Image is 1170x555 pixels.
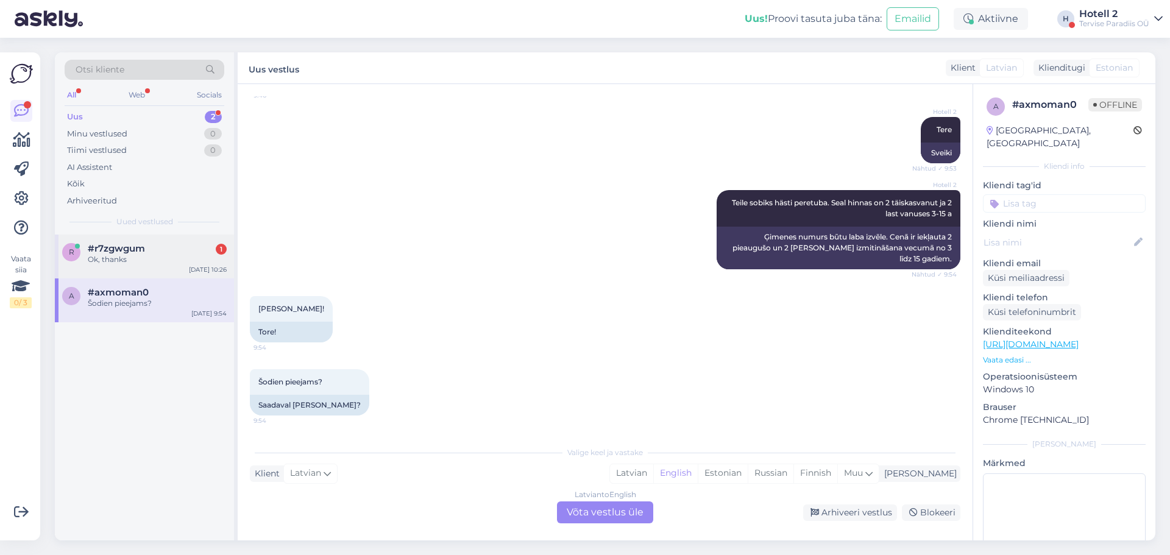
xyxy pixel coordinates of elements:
div: Finnish [793,464,837,483]
button: Emailid [887,7,939,30]
p: Märkmed [983,457,1146,470]
div: Ok, thanks [88,254,227,265]
div: [DATE] 10:26 [189,265,227,274]
div: 0 [204,128,222,140]
a: [URL][DOMAIN_NAME] [983,339,1079,350]
img: Askly Logo [10,62,33,85]
div: English [653,464,698,483]
div: Klient [946,62,976,74]
div: Ģimenes numurs būtu laba izvēle. Cenā ir iekļauta 2 pieaugušo un 2 [PERSON_NAME] izmitināšana vec... [717,227,960,269]
div: Tervise Paradiis OÜ [1079,19,1149,29]
div: Sveiki [921,143,960,163]
div: Vaata siia [10,253,32,308]
div: Saadaval [PERSON_NAME]? [250,395,369,415]
input: Lisa tag [983,194,1146,213]
div: Tore! [250,322,333,342]
div: H [1057,10,1074,27]
div: AI Assistent [67,161,112,174]
span: Šodien pieejams? [258,377,322,386]
span: 9:54 [253,416,299,425]
div: Aktiivne [954,8,1028,30]
div: Latvian to English [575,489,636,500]
div: Latvian [610,464,653,483]
span: Muu [844,467,863,478]
p: Brauser [983,401,1146,414]
div: Socials [194,87,224,103]
div: Klienditugi [1033,62,1085,74]
span: Uued vestlused [116,216,173,227]
span: Hotell 2 [911,107,957,116]
span: 9:54 [253,343,299,352]
p: Operatsioonisüsteem [983,370,1146,383]
span: [PERSON_NAME]! [258,304,324,313]
div: Kõik [67,178,85,190]
div: Russian [748,464,793,483]
span: #r7zgwgum [88,243,145,254]
p: Klienditeekond [983,325,1146,338]
div: Kliendi info [983,161,1146,172]
div: Tiimi vestlused [67,144,127,157]
p: Windows 10 [983,383,1146,396]
div: Uus [67,111,83,123]
div: [DATE] 9:54 [191,309,227,318]
div: [GEOGRAPHIC_DATA], [GEOGRAPHIC_DATA] [987,124,1133,150]
p: Kliendi telefon [983,291,1146,304]
div: Klient [250,467,280,480]
div: Võta vestlus üle [557,501,653,523]
div: 0 [204,144,222,157]
b: Uus! [745,13,768,24]
p: Kliendi tag'id [983,179,1146,192]
div: [PERSON_NAME] [879,467,957,480]
p: Kliendi nimi [983,217,1146,230]
div: All [65,87,79,103]
p: Vaata edasi ... [983,355,1146,366]
p: Chrome [TECHNICAL_ID] [983,414,1146,426]
div: Proovi tasuta juba täna: [745,12,882,26]
span: Estonian [1096,62,1133,74]
span: #axmoman0 [88,287,149,298]
div: Arhiveeritud [67,195,117,207]
div: Blokeeri [902,504,960,521]
div: Arhiveeri vestlus [803,504,897,521]
span: Teile sobiks hästi peretuba. Seal hinnas on 2 täiskasvanut ja 2 last vanuses 3-15 a [732,198,954,218]
div: Valige keel ja vastake [250,447,960,458]
span: Nähtud ✓ 9:54 [911,270,957,279]
div: [PERSON_NAME] [983,439,1146,450]
p: Kliendi email [983,257,1146,270]
div: Küsi telefoninumbrit [983,304,1081,320]
div: 0 / 3 [10,297,32,308]
a: Hotell 2Tervise Paradiis OÜ [1079,9,1163,29]
span: Otsi kliente [76,63,124,76]
span: Tere [937,125,952,134]
span: a [993,102,999,111]
div: Šodien pieejams? [88,298,227,309]
span: a [69,291,74,300]
label: Uus vestlus [249,60,299,76]
div: 1 [216,244,227,255]
input: Lisa nimi [984,236,1132,249]
div: Estonian [698,464,748,483]
div: Küsi meiliaadressi [983,270,1069,286]
span: Hotell 2 [911,180,957,189]
div: 2 [205,111,222,123]
div: # axmoman0 [1012,97,1088,112]
div: Web [126,87,147,103]
span: Offline [1088,98,1142,111]
div: Minu vestlused [67,128,127,140]
div: Hotell 2 [1079,9,1149,19]
span: Latvian [986,62,1017,74]
span: Nähtud ✓ 9:53 [911,164,957,173]
span: r [69,247,74,256]
span: Latvian [290,467,321,480]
